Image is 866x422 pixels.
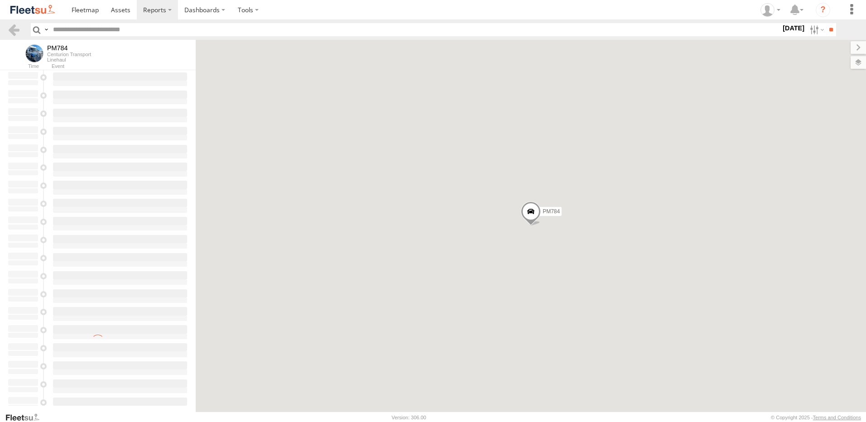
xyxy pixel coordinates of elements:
[43,23,50,36] label: Search Query
[806,23,826,36] label: Search Filter Options
[52,64,196,69] div: Event
[47,44,91,52] div: PM784 - View Asset History
[7,64,39,69] div: Time
[392,415,426,420] div: Version: 306.00
[781,23,806,33] label: [DATE]
[757,3,784,17] div: Nora Saniel
[816,3,830,17] i: ?
[7,23,20,36] a: Back to previous Page
[47,52,91,57] div: Centurion Transport
[771,415,861,420] div: © Copyright 2025 -
[813,415,861,420] a: Terms and Conditions
[9,4,56,16] img: fleetsu-logo-horizontal.svg
[5,413,47,422] a: Visit our Website
[543,208,560,215] span: PM784
[47,57,91,62] div: Linehaul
